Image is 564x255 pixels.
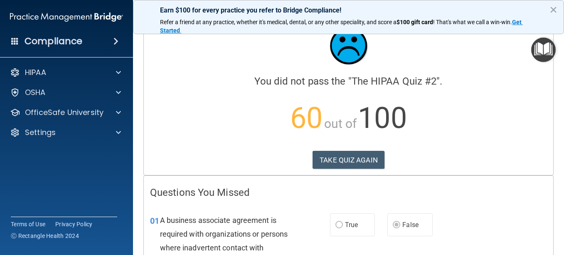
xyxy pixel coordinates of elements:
p: Settings [25,127,56,137]
p: OfficeSafe University [25,107,103,117]
p: HIPAA [25,67,46,77]
button: Open Resource Center [531,37,556,62]
span: ! That's what we call a win-win. [433,19,512,25]
button: Close [549,3,557,16]
span: out of [324,116,357,131]
img: sad_face.ecc698e2.jpg [324,21,374,71]
p: Earn $100 for every practice you refer to Bridge Compliance! [160,6,537,14]
span: 01 [150,216,159,226]
a: Get Started [160,19,523,34]
p: OSHA [25,87,46,97]
a: Privacy Policy [55,220,93,228]
a: HIPAA [10,67,121,77]
input: False [393,222,400,228]
input: True [335,222,343,228]
a: OfficeSafe University [10,107,121,117]
span: Ⓒ Rectangle Health 2024 [11,232,79,240]
h4: Compliance [25,35,82,47]
span: 60 [290,101,323,135]
a: Settings [10,127,121,137]
h4: Questions You Missed [150,187,547,198]
a: Terms of Use [11,220,45,228]
img: PMB logo [10,9,123,25]
span: False [402,221,419,229]
h4: You did not pass the " ". [150,76,547,87]
strong: $100 gift card [397,19,433,25]
span: 100 [358,101,406,135]
span: Refer a friend at any practice, whether it's medical, dental, or any other speciality, and score a [160,19,397,25]
span: True [345,221,358,229]
button: TAKE QUIZ AGAIN [313,151,384,169]
a: OSHA [10,87,121,97]
span: The HIPAA Quiz #2 [352,75,437,87]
